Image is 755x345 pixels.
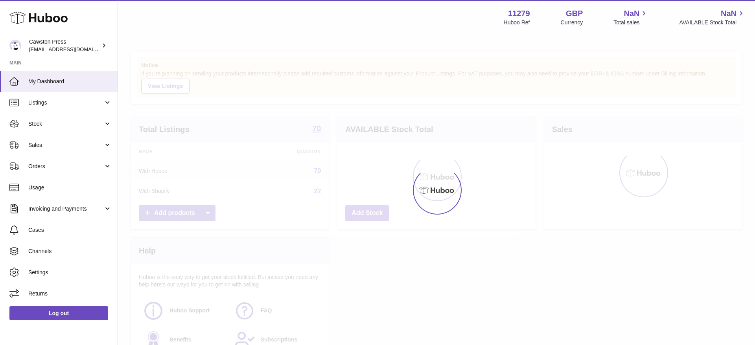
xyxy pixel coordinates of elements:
[28,120,103,128] span: Stock
[29,46,116,52] span: [EMAIL_ADDRESS][DOMAIN_NAME]
[28,269,112,276] span: Settings
[28,226,112,234] span: Cases
[613,8,648,26] a: NaN Total sales
[721,8,737,19] span: NaN
[613,19,648,26] span: Total sales
[28,141,103,149] span: Sales
[679,19,746,26] span: AVAILABLE Stock Total
[28,184,112,191] span: Usage
[28,205,103,213] span: Invoicing and Payments
[504,19,530,26] div: Huboo Ref
[28,99,103,106] span: Listings
[28,290,112,297] span: Returns
[624,8,639,19] span: NaN
[29,38,100,53] div: Cawston Press
[561,19,583,26] div: Currency
[9,40,21,51] img: internalAdmin-11279@internal.huboo.com
[508,8,530,19] strong: 11279
[28,248,112,255] span: Channels
[28,78,112,85] span: My Dashboard
[28,163,103,170] span: Orders
[566,8,583,19] strong: GBP
[9,306,108,320] a: Log out
[679,8,746,26] a: NaN AVAILABLE Stock Total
